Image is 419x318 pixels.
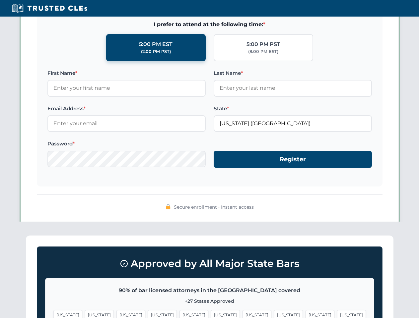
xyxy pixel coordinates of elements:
[248,48,278,55] div: (8:00 PM EST)
[47,20,372,29] span: I prefer to attend at the following time:
[47,105,206,113] label: Email Address
[45,255,374,273] h3: Approved by All Major State Bars
[166,204,171,209] img: 🔒
[47,115,206,132] input: Enter your email
[214,69,372,77] label: Last Name
[139,40,173,49] div: 5:00 PM EST
[214,80,372,96] input: Enter your last name
[141,48,171,55] div: (2:00 PM PST)
[214,115,372,132] input: Georgia (GA)
[246,40,280,49] div: 5:00 PM PST
[10,3,89,13] img: Trusted CLEs
[47,69,206,77] label: First Name
[47,80,206,96] input: Enter your first name
[174,203,254,211] span: Secure enrollment • Instant access
[47,140,206,148] label: Password
[53,286,366,295] p: 90% of bar licensed attorneys in the [GEOGRAPHIC_DATA] covered
[214,151,372,168] button: Register
[53,297,366,305] p: +27 States Approved
[214,105,372,113] label: State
